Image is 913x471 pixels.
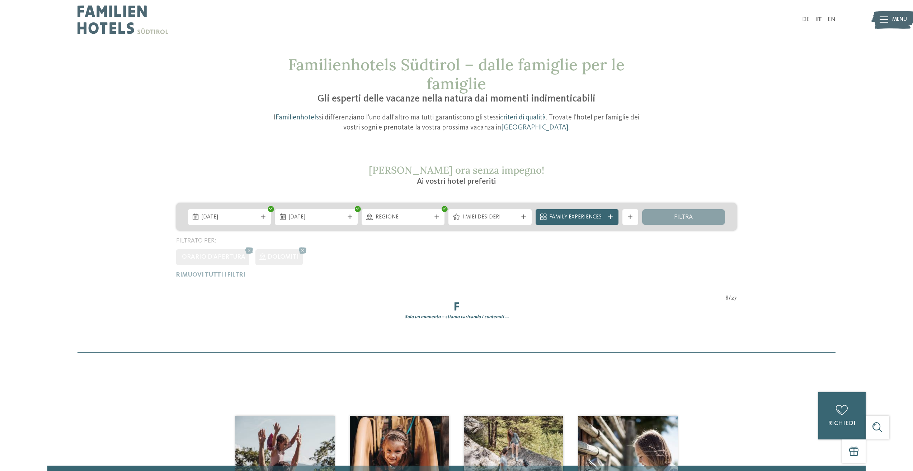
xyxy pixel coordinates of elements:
[462,213,518,221] span: I miei desideri
[729,295,731,302] span: /
[500,114,546,121] a: criteri di qualità
[202,213,257,221] span: [DATE]
[170,314,743,320] div: Solo un momento – stiamo caricando i contenuti …
[276,114,319,121] a: Familienhotels
[816,17,822,23] a: IT
[731,295,737,302] span: 27
[549,213,604,221] span: Family Experiences
[725,295,729,302] span: 8
[828,17,836,23] a: EN
[417,178,496,185] span: Ai vostri hotel preferiti
[892,16,907,24] span: Menu
[269,113,644,133] p: I si differenziano l’uno dall’altro ma tutti garantiscono gli stessi . Trovate l’hotel per famigl...
[369,164,544,176] span: [PERSON_NAME] ora senza impegno!
[828,420,856,427] span: richiedi
[818,392,866,439] a: richiedi
[288,55,625,94] span: Familienhotels Südtirol – dalle famiglie per le famiglie
[376,213,431,221] span: Regione
[317,94,596,104] span: Gli esperti delle vacanze nella natura dai momenti indimenticabili
[289,213,344,221] span: [DATE]
[501,124,568,131] a: [GEOGRAPHIC_DATA]
[802,17,810,23] a: DE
